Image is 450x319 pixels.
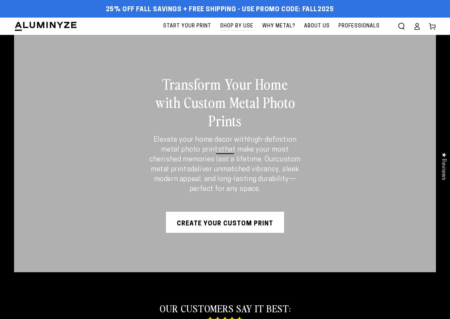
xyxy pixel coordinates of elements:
[151,156,301,173] strong: custom metal prints
[69,302,382,314] h2: OUR CUSTOMERS SAY IT BEST:
[166,212,284,233] a: Create Your Custom Print
[339,22,380,31] span: Professionals
[301,18,333,35] a: About Us
[220,22,253,31] span: Shop By Use
[149,75,301,129] h2: Transform Your Home with Custom Metal Photo Prints
[304,22,330,31] span: About Us
[149,135,301,194] p: Elevate your home decor with that make your most cherished memories last a lifetime. Our deliver ...
[335,18,383,35] a: Professionals
[259,18,299,35] a: Why Metal?
[14,21,77,32] img: Aluminyze
[106,6,334,14] span: 25% off FALL Savings + Free Shipping - Use Promo Code: FALL2025
[217,18,257,35] a: Shop By Use
[437,147,450,186] div: Click to open Judge.me floating reviews tab
[163,22,211,31] span: Start Your Print
[161,136,296,153] strong: high-definition metal photo prints
[394,19,409,34] summary: Search our site
[262,22,295,31] span: Why Metal?
[160,18,215,35] a: Start Your Print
